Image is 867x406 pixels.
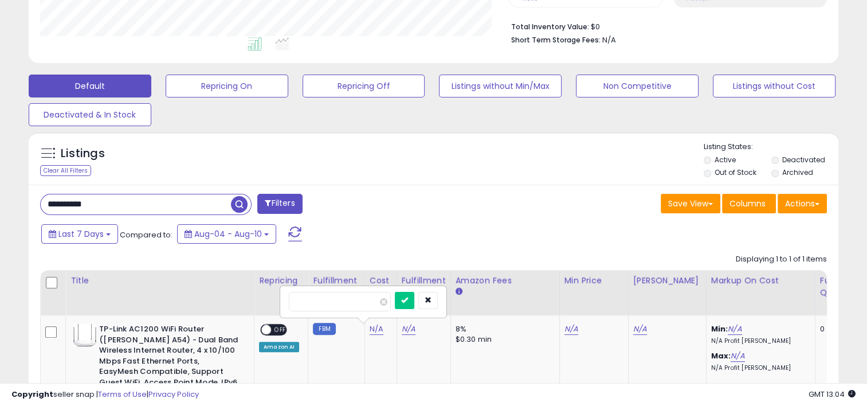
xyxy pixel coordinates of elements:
li: $0 [511,19,818,33]
a: N/A [731,350,744,362]
div: $0.30 min [456,334,551,345]
div: Markup on Cost [711,275,810,287]
div: Fulfillment Cost [402,275,446,299]
small: Amazon Fees. [456,287,462,297]
b: Max: [711,350,731,361]
span: Aug-04 - Aug-10 [194,228,262,240]
img: 31dbAjSwxSL._SL40_.jpg [73,324,96,347]
h5: Listings [61,146,105,162]
a: Terms of Use [98,389,147,400]
button: Columns [722,194,776,213]
a: N/A [402,323,415,335]
span: Last 7 Days [58,228,104,240]
button: Non Competitive [576,75,699,97]
button: Save View [661,194,720,213]
a: N/A [564,323,578,335]
a: Privacy Policy [148,389,199,400]
label: Archived [782,167,813,177]
button: Deactivated & In Stock [29,103,151,126]
div: Title [70,275,249,287]
strong: Copyright [11,389,53,400]
p: N/A Profit [PERSON_NAME] [711,337,806,345]
div: Displaying 1 to 1 of 1 items [736,254,827,265]
span: N/A [602,34,615,45]
span: Compared to: [120,229,172,240]
button: Aug-04 - Aug-10 [177,224,276,244]
button: Default [29,75,151,97]
div: Amazon AI [259,342,299,352]
button: Repricing Off [303,75,425,97]
label: Active [715,155,736,165]
div: [PERSON_NAME] [633,275,701,287]
b: Short Term Storage Fees: [511,35,600,45]
button: Listings without Min/Max [439,75,562,97]
button: Actions [778,194,827,213]
button: Last 7 Days [41,224,118,244]
b: Min: [711,323,728,334]
small: FBM [313,323,335,335]
label: Out of Stock [715,167,756,177]
label: Deactivated [782,155,825,165]
button: Filters [257,194,302,214]
div: Amazon Fees [456,275,555,287]
b: Total Inventory Value: [511,22,589,32]
th: The percentage added to the cost of goods (COGS) that forms the calculator for Min & Max prices. [706,270,815,315]
span: OFF [271,325,289,335]
div: Cost [370,275,392,287]
a: N/A [728,323,742,335]
p: Listing States: [704,142,838,153]
div: seller snap | | [11,389,199,400]
div: Fulfillable Quantity [820,275,860,299]
div: 0 [820,324,856,334]
button: Repricing On [166,75,288,97]
a: N/A [370,323,383,335]
span: Columns [729,198,766,209]
a: N/A [633,323,647,335]
span: 2025-08-18 13:04 GMT [809,389,856,400]
div: Min Price [564,275,623,287]
b: TP-Link AC1200 WiFi Router ([PERSON_NAME] A54) - Dual Band Wireless Internet Router, 4 x 10/100 M... [99,324,238,401]
p: N/A Profit [PERSON_NAME] [711,364,806,372]
div: Fulfillment [313,275,359,287]
div: 8% [456,324,551,334]
button: Listings without Cost [713,75,835,97]
div: Repricing [259,275,303,287]
div: Clear All Filters [40,165,91,176]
